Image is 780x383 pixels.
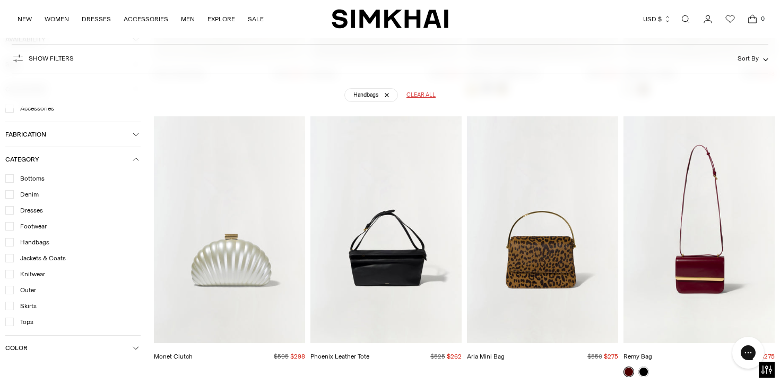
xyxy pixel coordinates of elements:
span: Handbags [14,237,49,247]
button: Show Filters [12,50,74,67]
a: Go to the account page [697,8,718,30]
span: Denim [14,190,39,199]
button: Category [5,147,141,172]
span: Skirts [14,301,37,311]
span: Accessories [14,104,54,113]
span: Jackets & Coats [14,253,66,263]
img: Monet Clutch [154,116,305,344]
a: Aria Mini Bag [467,353,505,360]
span: Bottoms [14,174,45,183]
a: SIMKHAI [332,8,448,29]
img: Phoenix Leather Tote [310,116,462,344]
a: EXPLORE [207,7,235,31]
a: Phoenix Leather Tote [310,353,369,360]
span: Color [5,344,133,352]
span: Fabrication [5,131,133,138]
span: Show Filters [29,55,74,62]
span: $275 [604,353,618,360]
s: $595 [274,353,289,360]
span: 0 [758,14,767,23]
button: USD $ [643,7,671,31]
span: Tops [14,317,33,327]
span: $262 [447,353,462,360]
span: Sort By [738,55,759,62]
span: $298 [290,353,305,360]
img: Aria Mini Bag [467,116,618,344]
a: Wishlist [720,8,741,30]
span: Outer [14,285,36,295]
a: WOMEN [45,7,69,31]
span: Footwear [14,222,47,231]
a: Monet Clutch [154,353,193,360]
a: MEN [181,7,195,31]
a: Remy Bag [623,353,652,360]
span: Dresses [14,206,43,215]
iframe: Sign Up via Text for Offers [8,343,107,375]
span: Knitwear [14,269,45,279]
a: NEW [18,7,32,31]
button: Color [5,336,141,360]
a: ACCESSORIES [124,7,168,31]
span: Category [5,156,133,163]
a: Open cart modal [742,8,763,30]
img: Remy Bag [623,116,775,344]
button: Sort By [738,53,768,64]
a: Open search modal [675,8,696,30]
s: $525 [430,353,445,360]
iframe: Gorgias live chat messenger [727,333,769,372]
a: Clear all [406,88,436,102]
a: DRESSES [82,7,111,31]
button: Fabrication [5,122,141,147]
a: Handbags [344,88,398,102]
span: Clear all [406,91,436,99]
s: $550 [587,353,602,360]
a: SALE [248,7,264,31]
